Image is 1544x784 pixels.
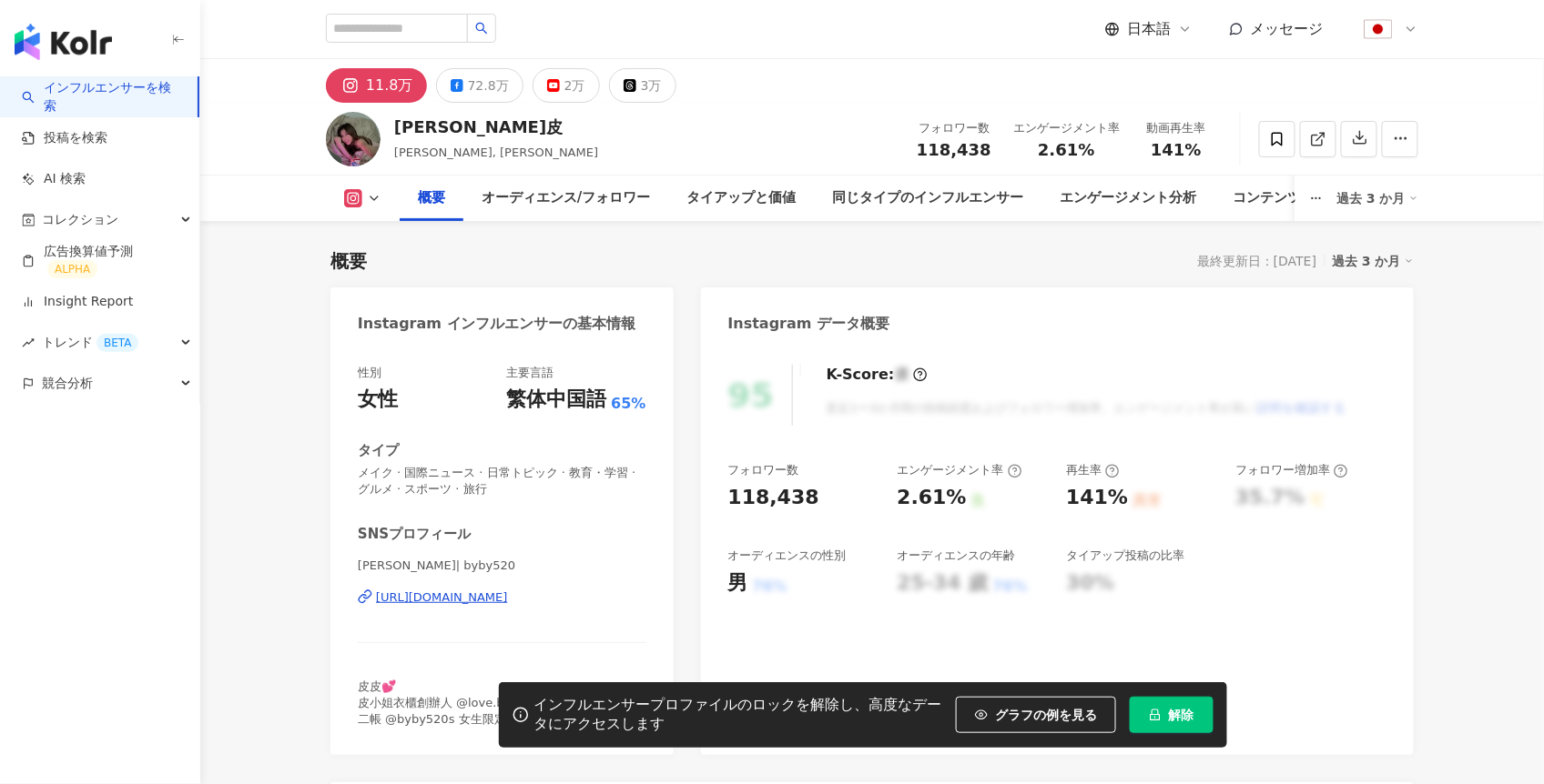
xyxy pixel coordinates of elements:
[1060,187,1196,209] div: エンゲージメント分析
[1066,548,1184,564] div: タイアップ投稿の比率
[358,679,532,726] span: 皮皮💕 皮小姐衣櫃創辦人 @love.byby_ 二帳 @byby520s 女生限定
[22,337,35,349] span: rise
[358,441,399,460] div: タイプ
[376,589,508,606] div: [URL][DOMAIN_NAME]
[1333,249,1415,273] div: 過去 3 か月
[728,462,799,478] div: フォロワー数
[827,365,928,385] div: K-Score :
[1197,254,1316,268] div: 最終更新日：[DATE]
[96,334,138,352] div: BETA
[475,22,488,35] span: search
[1149,709,1162,721] span: lock
[533,696,947,734] div: インフルエンサープロファイルのロックを解除し、高度なデータにアクセスします
[917,140,991,159] span: 118,438
[1013,119,1120,137] div: エンゲージメント率
[22,79,183,115] a: searchインフルエンサーを検索
[1142,119,1211,137] div: 動画再生率
[1337,184,1419,213] div: 過去 3 か月
[358,558,646,574] span: [PERSON_NAME]| byby520
[1235,462,1348,478] div: フォロワー増加率
[728,314,890,334] div: Instagram データ概要
[1130,697,1214,733] button: 解除
[1066,462,1120,478] div: 再生率
[22,129,107,147] a: 投稿を検索
[1169,708,1194,722] span: 解除
[611,394,645,414] span: 65%
[897,548,1015,564] div: オーディエンスの年齢
[22,243,185,279] a: 広告換算値予測ALPHA
[418,187,445,209] div: 概要
[358,525,471,544] div: SNSプロフィール
[42,363,93,404] span: 競合分析
[609,68,676,103] button: 3万
[330,248,367,274] div: 概要
[917,119,991,137] div: フォロワー数
[42,199,118,240] span: コレクション
[326,68,427,103] button: 11.8万
[506,365,554,381] div: 主要言語
[641,73,662,98] div: 3万
[1127,19,1171,39] span: 日本語
[564,73,585,98] div: 2万
[468,73,509,98] div: 72.8万
[358,365,381,381] div: 性別
[897,484,966,512] div: 2.61%
[358,589,646,606] a: [URL][DOMAIN_NAME]
[436,68,523,103] button: 72.8万
[482,187,650,209] div: オーディエンス/フォロワー
[358,386,398,414] div: 女性
[15,24,112,60] img: logo
[394,116,598,138] div: [PERSON_NAME]皮
[1361,12,1396,46] img: flag-Japan-800x800.png
[42,322,138,363] span: トレンド
[1151,141,1202,159] span: 141%
[686,187,796,209] div: タイアップと価値
[1251,20,1324,37] span: メッセージ
[832,187,1023,209] div: 同じタイプのインフルエンサー
[995,708,1097,722] span: グラフの例を見る
[728,569,748,598] div: 男
[394,146,598,159] span: [PERSON_NAME], [PERSON_NAME]
[533,68,600,103] button: 2万
[897,462,1021,478] div: エンゲージメント率
[326,112,381,166] img: KOL Avatar
[728,548,847,564] div: オーディエンスの性別
[956,697,1116,733] button: グラフの例を見る
[358,314,636,334] div: Instagram インフルエンサーの基本情報
[506,386,606,414] div: 繁体中国語
[728,484,819,512] div: 118,438
[1066,484,1128,512] div: 141%
[22,170,86,188] a: AI 検索
[22,293,133,311] a: Insight Report
[366,73,413,98] div: 11.8万
[1233,187,1356,209] div: コンテンツ内容分析
[1038,141,1094,159] span: 2.61%
[358,465,646,498] span: メイク · 国際ニュース · 日常トピック · 教育・学習 · グルメ · スポーツ · 旅行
